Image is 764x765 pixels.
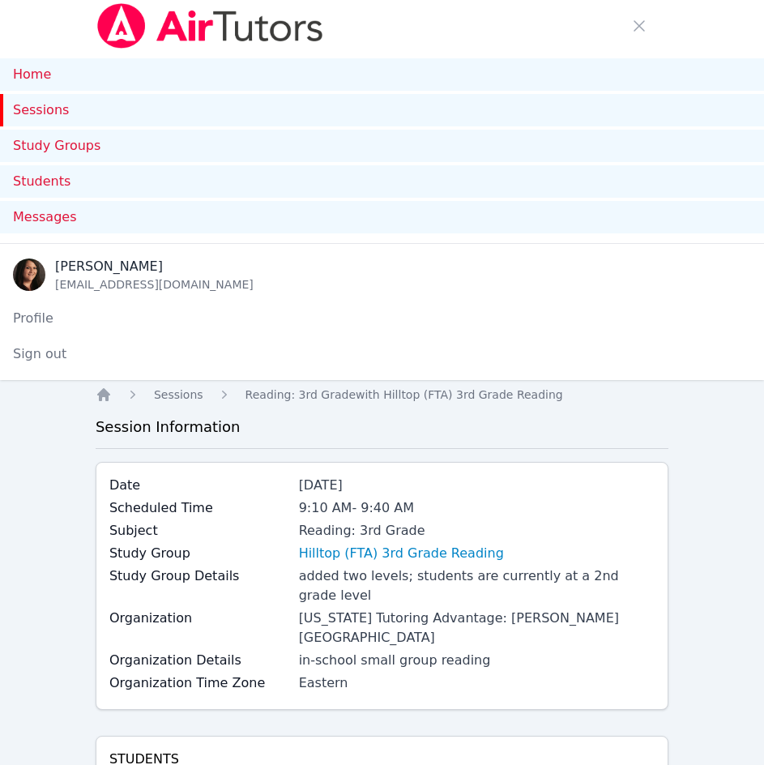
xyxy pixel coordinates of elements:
div: [DATE] [299,476,655,495]
a: Hilltop (FTA) 3rd Grade Reading [299,544,504,563]
label: Date [109,476,289,495]
span: Reading: 3rd Grade with Hilltop (FTA) 3rd Grade Reading [245,388,563,401]
h3: Session Information [96,416,668,438]
div: Eastern [299,673,655,693]
nav: Breadcrumb [96,387,668,403]
label: Study Group [109,544,289,563]
label: Organization Details [109,651,289,670]
div: in-school small group reading [299,651,655,670]
img: Air Tutors [96,3,325,49]
div: Reading: 3rd Grade [299,521,655,541]
div: [EMAIL_ADDRESS][DOMAIN_NAME] [55,276,254,293]
a: Reading: 3rd Gradewith Hilltop (FTA) 3rd Grade Reading [245,387,563,403]
span: Sessions [154,388,203,401]
div: [US_STATE] Tutoring Advantage: [PERSON_NAME][GEOGRAPHIC_DATA] [299,609,655,647]
div: 9:10 AM - 9:40 AM [299,498,655,518]
label: Scheduled Time [109,498,289,518]
label: Study Group Details [109,566,289,586]
a: Sessions [154,387,203,403]
div: added two levels; students are currently at a 2nd grade level [299,566,655,605]
span: Messages [13,207,76,227]
label: Subject [109,521,289,541]
label: Organization Time Zone [109,673,289,693]
div: [PERSON_NAME] [55,257,254,276]
label: Organization [109,609,289,628]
